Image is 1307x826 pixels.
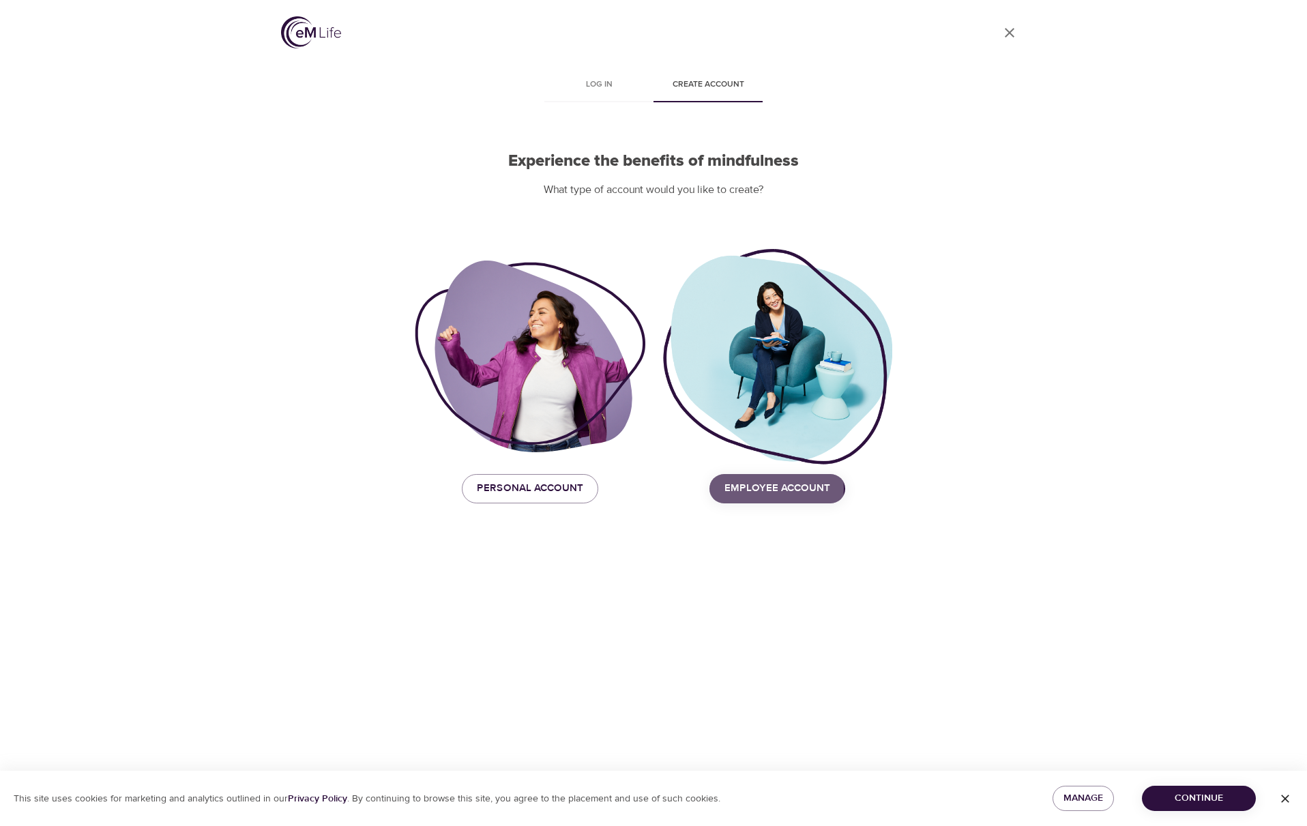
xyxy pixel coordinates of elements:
span: Employee Account [724,480,830,497]
span: Create account [662,78,754,92]
a: close [993,16,1026,49]
span: Manage [1063,790,1103,807]
a: Privacy Policy [288,793,347,805]
span: Continue [1153,790,1245,807]
button: Employee Account [709,474,845,503]
button: Continue [1142,786,1256,811]
img: logo [281,16,341,48]
span: Log in [553,78,645,92]
span: Personal Account [477,480,583,497]
p: What type of account would you like to create? [415,182,892,198]
button: Personal Account [462,474,598,503]
button: Manage [1053,786,1114,811]
h2: Experience the benefits of mindfulness [415,151,892,171]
